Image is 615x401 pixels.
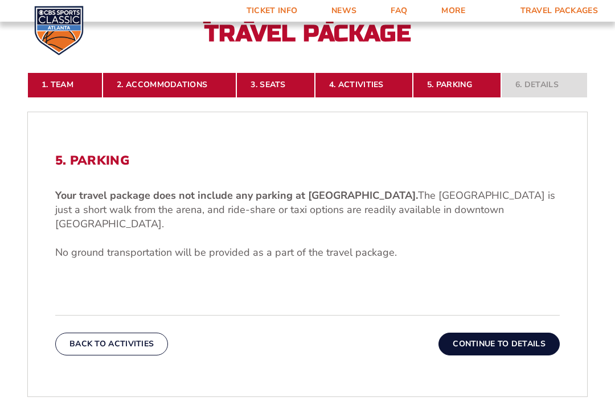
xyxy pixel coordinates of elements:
b: Your travel package does not include any parking at [GEOGRAPHIC_DATA]. [55,189,418,202]
a: 4. Activities [315,72,413,97]
h2: 5. Parking [55,153,560,168]
p: The [GEOGRAPHIC_DATA] is just a short walk from the arena, and ride-share or taxi options are rea... [55,189,560,232]
p: No ground transportation will be provided as a part of the travel package. [55,245,560,260]
a: 2. Accommodations [102,72,236,97]
button: Back To Activities [55,333,168,355]
button: Continue To Details [438,333,560,355]
img: CBS Sports Classic [34,6,84,55]
a: 3. Seats [236,72,314,97]
a: 1. Team [27,72,102,97]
